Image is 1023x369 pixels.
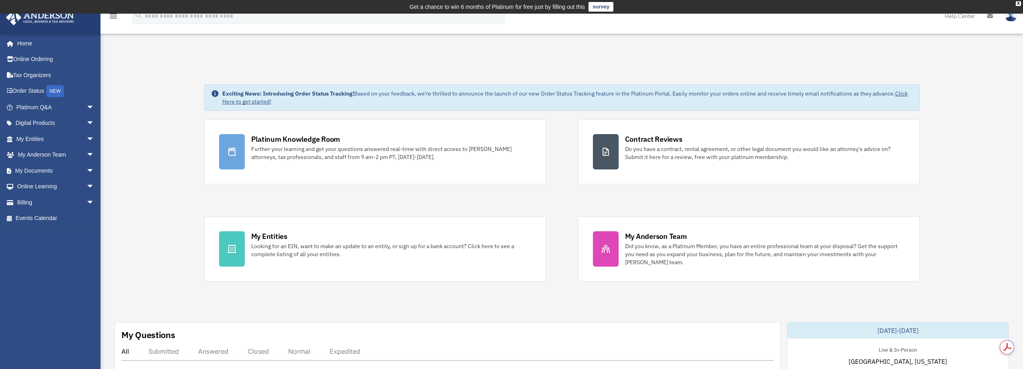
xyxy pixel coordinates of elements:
[222,90,354,97] strong: Exciting News: Introducing Order Status Tracking!
[222,90,913,106] div: Based on your feedback, we're thrilled to announce the launch of our new Order Status Tracking fe...
[6,147,107,163] a: My Anderson Teamarrow_drop_down
[625,242,905,266] div: Did you know, as a Platinum Member, you have an entire professional team at your disposal? Get th...
[148,347,179,355] div: Submitted
[625,231,687,241] div: My Anderson Team
[86,147,103,163] span: arrow_drop_down
[6,35,103,51] a: Home
[251,242,531,258] div: Looking for an EIN, want to make an update to an entity, or sign up for a bank account? Click her...
[198,347,228,355] div: Answered
[251,145,531,161] div: Further your learning and get your questions answered real-time with direct access to [PERSON_NAM...
[288,347,310,355] div: Normal
[134,11,143,20] i: search
[46,85,64,97] div: NEW
[86,179,103,195] span: arrow_drop_down
[222,90,908,105] a: Click Here to get started!
[588,2,613,12] a: survey
[6,194,107,210] a: Billingarrow_drop_down
[204,216,546,281] a: My Entities Looking for an EIN, want to make an update to an entity, or sign up for a bank accoun...
[625,145,905,161] div: Do you have a contract, rental agreement, or other legal document you would like an attorney's ad...
[6,210,107,226] a: Events Calendar
[872,345,923,353] div: Live & In-Person
[1005,10,1017,22] img: User Pic
[109,14,118,21] a: menu
[625,134,683,144] div: Contract Reviews
[849,357,947,366] span: [GEOGRAPHIC_DATA], [US_STATE]
[410,2,585,12] div: Get a chance to win 6 months of Platinum for free just by filling out this
[1016,1,1021,6] div: close
[248,347,269,355] div: Closed
[251,134,340,144] div: Platinum Knowledge Room
[86,131,103,147] span: arrow_drop_down
[6,51,107,67] a: Online Ordering
[121,347,129,355] div: All
[86,115,103,132] span: arrow_drop_down
[6,115,107,131] a: Digital Productsarrow_drop_down
[6,179,107,195] a: Online Learningarrow_drop_down
[204,119,546,184] a: Platinum Knowledge Room Further your learning and get your questions answered real-time with dire...
[121,329,175,341] div: My Questions
[6,67,107,83] a: Tax Organizers
[251,231,287,241] div: My Entities
[6,83,107,100] a: Order StatusNEW
[86,163,103,179] span: arrow_drop_down
[86,99,103,116] span: arrow_drop_down
[6,163,107,179] a: My Documentsarrow_drop_down
[109,11,118,21] i: menu
[86,194,103,211] span: arrow_drop_down
[578,216,920,281] a: My Anderson Team Did you know, as a Platinum Member, you have an entire professional team at your...
[787,322,1009,338] div: [DATE]-[DATE]
[6,131,107,147] a: My Entitiesarrow_drop_down
[4,10,76,25] img: Anderson Advisors Platinum Portal
[330,347,360,355] div: Expedited
[578,119,920,184] a: Contract Reviews Do you have a contract, rental agreement, or other legal document you would like...
[6,99,107,115] a: Platinum Q&Aarrow_drop_down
